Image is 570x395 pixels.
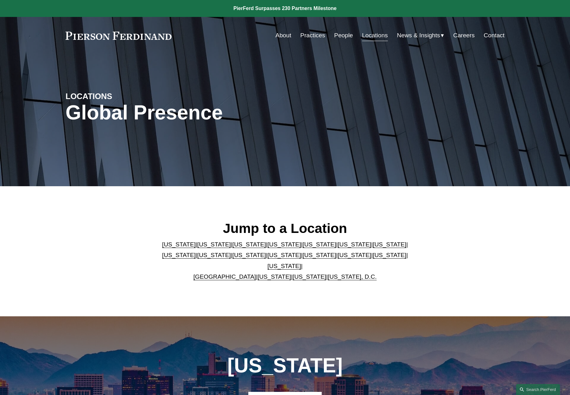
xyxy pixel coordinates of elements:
h4: LOCATIONS [66,91,175,101]
a: [US_STATE] [162,241,196,248]
a: [US_STATE] [267,252,301,258]
p: | | | | | | | | | | | | | | | | | | [157,239,413,282]
a: [US_STATE], D.C. [328,273,377,280]
a: [US_STATE] [267,263,301,269]
a: About [276,29,291,41]
a: [US_STATE] [373,241,406,248]
a: Careers [453,29,475,41]
span: News & Insights [397,30,440,41]
a: Search this site [516,384,560,395]
a: [US_STATE] [303,241,336,248]
a: Practices [300,29,325,41]
a: [US_STATE] [338,252,371,258]
a: Locations [362,29,388,41]
a: [US_STATE] [197,252,231,258]
a: [US_STATE] [373,252,406,258]
a: Contact [484,29,504,41]
a: [US_STATE] [197,241,231,248]
a: [US_STATE] [162,252,196,258]
a: [GEOGRAPHIC_DATA] [193,273,256,280]
h1: Global Presence [66,101,358,124]
a: [US_STATE] [232,241,266,248]
a: [US_STATE] [257,273,291,280]
a: [US_STATE] [303,252,336,258]
a: [US_STATE] [232,252,266,258]
a: [US_STATE] [293,273,326,280]
a: [US_STATE] [338,241,371,248]
a: [US_STATE] [267,241,301,248]
h1: [US_STATE] [193,354,376,377]
a: People [334,29,353,41]
a: folder dropdown [397,29,444,41]
h2: Jump to a Location [157,220,413,236]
